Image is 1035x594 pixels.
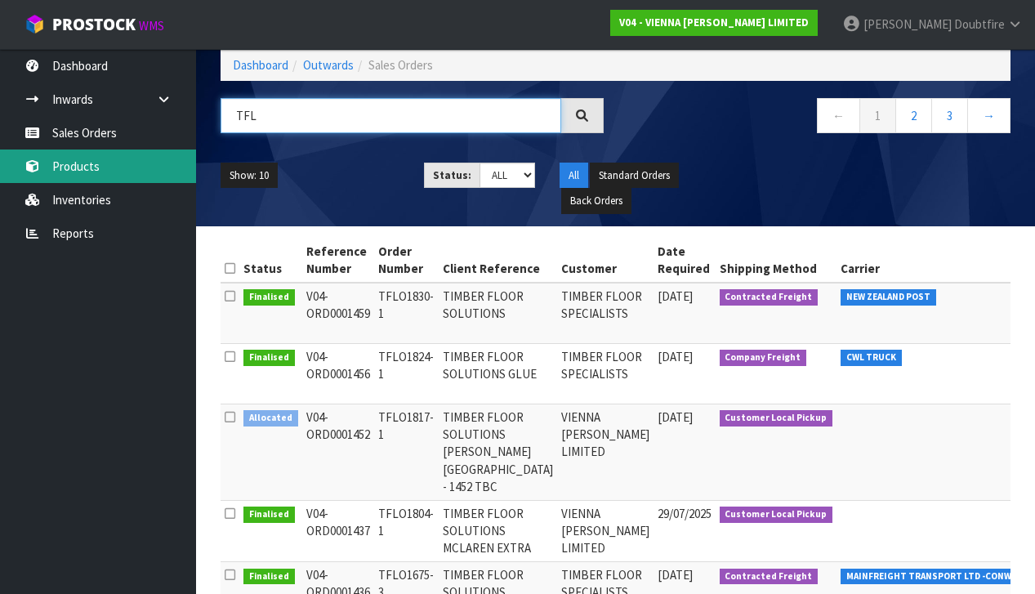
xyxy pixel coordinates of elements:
span: Contracted Freight [720,289,819,306]
th: Order Number [374,239,439,283]
span: 29/07/2025 [658,506,712,521]
td: TIMBER FLOOR SOLUTIONS [PERSON_NAME][GEOGRAPHIC_DATA] - 1452 TBC [439,404,557,500]
span: MAINFREIGHT TRANSPORT LTD -CONWLA [841,569,1027,585]
td: TFLO1804-1 [374,500,439,561]
button: Show: 10 [221,163,278,189]
a: → [967,98,1010,133]
span: NEW ZEALAND POST [841,289,936,306]
span: Finalised [243,350,295,366]
span: [DATE] [658,409,693,425]
td: TFLO1824-1 [374,343,439,404]
th: Status [239,239,302,283]
td: TIMBER FLOOR SPECIALISTS [557,283,654,344]
td: TIMBER FLOOR SOLUTIONS MCLAREN EXTRA [439,500,557,561]
span: Finalised [243,569,295,585]
strong: Status: [433,168,471,182]
th: Reference Number [302,239,374,283]
span: [DATE] [658,567,693,583]
span: [DATE] [658,288,693,304]
td: V04-ORD0001459 [302,283,374,344]
button: All [560,163,588,189]
th: Date Required [654,239,716,283]
span: Doubtfire [954,16,1005,32]
td: TFLO1817-1 [374,404,439,500]
span: Company Freight [720,350,807,366]
td: V04-ORD0001437 [302,500,374,561]
span: Finalised [243,507,295,523]
td: TIMBER FLOOR SOLUTIONS GLUE [439,343,557,404]
td: TFLO1830-1 [374,283,439,344]
strong: V04 - VIENNA [PERSON_NAME] LIMITED [619,16,809,29]
td: VIENNA [PERSON_NAME] LIMITED [557,404,654,500]
a: 1 [859,98,896,133]
td: TIMBER FLOOR SPECIALISTS [557,343,654,404]
td: V04-ORD0001452 [302,404,374,500]
span: Sales Orders [368,57,433,73]
span: Customer Local Pickup [720,410,833,427]
button: Standard Orders [590,163,679,189]
span: ProStock [52,14,136,35]
span: Contracted Freight [720,569,819,585]
span: [PERSON_NAME] [863,16,952,32]
th: Carrier [836,239,1031,283]
a: 3 [931,98,968,133]
td: V04-ORD0001456 [302,343,374,404]
td: VIENNA [PERSON_NAME] LIMITED [557,500,654,561]
td: TIMBER FLOOR SOLUTIONS [439,283,557,344]
th: Client Reference [439,239,557,283]
th: Customer [557,239,654,283]
a: Outwards [303,57,354,73]
button: Back Orders [561,188,631,214]
span: Finalised [243,289,295,306]
img: cube-alt.png [25,14,45,34]
a: ← [817,98,860,133]
nav: Page navigation [628,98,1011,138]
small: WMS [139,18,164,33]
a: 2 [895,98,932,133]
span: Allocated [243,410,298,427]
input: Search sales orders [221,98,561,133]
a: Dashboard [233,57,288,73]
th: Shipping Method [716,239,837,283]
span: Customer Local Pickup [720,507,833,523]
span: [DATE] [658,349,693,364]
span: CWL TRUCK [841,350,902,366]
